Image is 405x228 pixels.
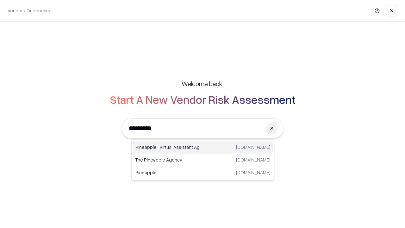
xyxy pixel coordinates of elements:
[131,139,274,180] div: Suggestions
[182,79,223,88] h5: Welcome back,
[236,169,270,176] p: [DOMAIN_NAME]
[135,156,203,163] p: The Pineapple Agency
[135,169,203,176] p: Pineapple
[135,144,203,150] p: Pineapple | Virtual Assistant Agency
[236,156,270,163] p: [DOMAIN_NAME]
[110,93,296,106] h2: Start A New Vendor Risk Assessment
[236,144,270,150] p: [DOMAIN_NAME]
[8,7,52,14] p: Vendor / Onboarding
